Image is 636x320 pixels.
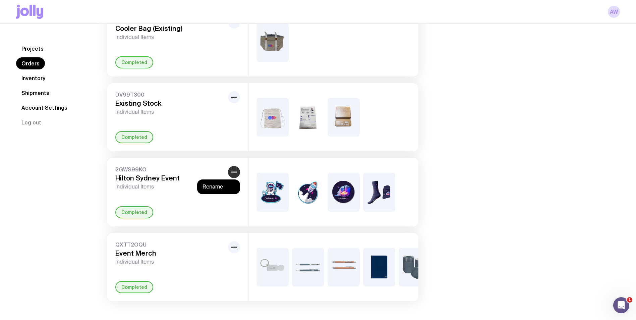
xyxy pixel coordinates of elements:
[115,109,225,115] span: Individual Items
[115,249,225,257] h3: Event Merch
[16,116,47,128] button: Log out
[115,56,153,68] div: Completed
[115,166,225,173] span: 2GWS99KO
[115,91,225,98] span: DV99T300
[608,6,620,18] a: AW
[203,183,235,190] button: Rename
[613,297,629,313] iframe: Intercom live chat
[115,241,225,248] span: QXTT2OQU
[16,102,73,114] a: Account Settings
[115,281,153,293] div: Completed
[115,34,225,41] span: Individual Items
[627,297,632,303] span: 1
[115,259,225,265] span: Individual Items
[115,183,225,190] span: Individual Items
[115,206,153,218] div: Completed
[16,57,45,69] a: Orders
[115,174,225,182] h3: Hilton Sydney Event
[16,43,49,55] a: Projects
[16,87,55,99] a: Shipments
[115,99,225,107] h3: Existing Stock
[115,131,153,143] div: Completed
[16,72,51,84] a: Inventory
[115,24,225,33] h3: Cooler Bag (Existing)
